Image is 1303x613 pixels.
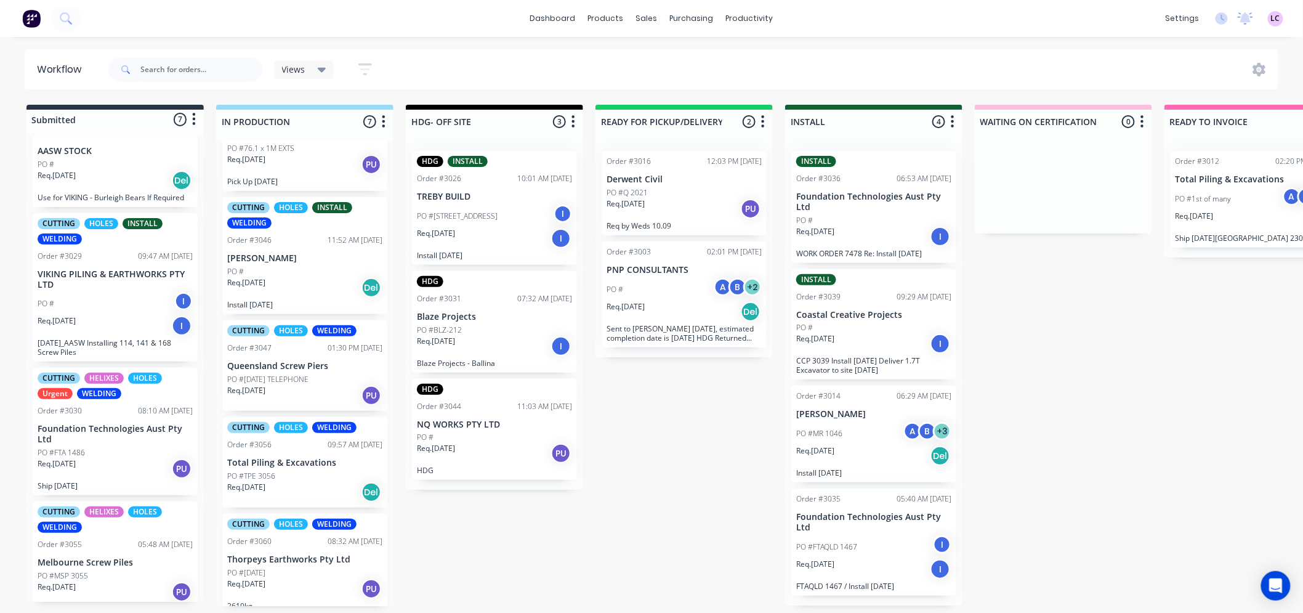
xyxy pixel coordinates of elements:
div: 09:57 AM [DATE] [328,439,382,450]
div: CUTTINGHOLESWELDINGOrder #305609:57 AM [DATE]Total Piling & ExcavationsPO #TPE 3056Req.[DATE]Del [222,417,387,508]
p: Ship [DATE] [38,481,193,490]
div: Order #3036 [796,173,841,184]
input: Search for orders... [140,57,262,82]
span: LC [1271,13,1280,24]
div: CUTTING [38,218,80,229]
div: CUTTING [227,519,270,530]
div: WELDING [227,217,272,229]
div: CUTTING [227,422,270,433]
div: Workflow [37,62,87,77]
p: PO #[DATE] [227,567,265,578]
div: HOLES [274,325,308,336]
div: sales [630,9,664,28]
div: 11:52 AM [DATE] [328,235,382,246]
div: WELDING [312,519,357,530]
div: HELIXES [84,373,124,384]
div: I [930,227,950,246]
div: I [174,292,193,311]
p: PO #1st of many [1176,193,1232,205]
div: HDGOrder #303107:32 AM [DATE]Blaze ProjectsPO #BLZ-212Req.[DATE]IBlaze Projects - Ballina [412,271,577,373]
div: Order #301406:29 AM [DATE][PERSON_NAME]PO #MR 1046AB+3Req.[DATE]DelInstall [DATE] [791,386,956,482]
p: PO # [38,159,54,170]
div: Order #303505:40 AM [DATE]Foundation Technologies Aust Pty LtdPO #FTAQLD 1467IReq.[DATE]IFTAQLD 1... [791,489,956,596]
div: CUTTINGHOLESWELDINGOrder #304701:30 PM [DATE]Queensland Screw PiersPO #[DATE] TELEPHONEReq.[DATE]PU [222,320,387,411]
div: 06:53 AM [DATE] [897,173,951,184]
div: B [728,278,747,296]
p: NQ WORKS PTY LTD [417,420,572,430]
p: Req. [DATE] [607,301,645,312]
div: purchasing [664,9,720,28]
div: I [172,316,192,336]
div: 12:03 PM [DATE] [707,156,762,167]
div: INSTALL [796,274,836,285]
p: Req. [DATE] [227,277,265,288]
p: Req. [DATE] [417,336,455,347]
p: [PERSON_NAME] [227,253,382,264]
p: Req. [DATE] [417,443,455,454]
p: Req. [DATE] [227,482,265,493]
div: CUTTING [227,325,270,336]
div: Order #3031 [417,293,461,304]
div: CUTTINGHOLESINSTALLWELDINGOrder #304611:52 AM [DATE][PERSON_NAME]PO #Req.[DATE]DelInstall [DATE] [222,197,387,314]
p: PO #[DATE] TELEPHONE [227,374,309,385]
div: PU [172,459,192,479]
p: Install [DATE] [227,300,382,309]
div: HOLES [274,422,308,433]
div: I [930,559,950,579]
div: HDG [417,156,443,167]
p: Melbourne Screw Piles [38,558,193,568]
p: Req. [DATE] [38,458,76,469]
div: 11:03 AM [DATE] [517,401,572,412]
div: Order #3044 [417,401,461,412]
div: I [930,334,950,354]
div: WELDING [77,388,121,399]
p: PO #TPE 3056 [227,471,275,482]
p: FTAQLD 1467 / Install [DATE] [796,582,951,591]
p: PNP CONSULTANTS [607,265,762,275]
div: CUTTING [227,202,270,213]
div: Urgent [38,388,73,399]
p: Req. [DATE] [227,578,265,590]
p: Queensland Screw Piers [227,361,382,371]
div: Order #3026 [417,173,461,184]
p: PO #FTA 1486 [38,447,85,458]
div: PU [361,155,381,174]
p: PO #76.1 x 1M EXTS [227,143,294,154]
p: PO #BLZ-212 [417,325,462,336]
p: Req. [DATE] [607,198,645,209]
p: Req. [DATE] [38,170,76,181]
div: settings [1160,9,1206,28]
span: Views [282,63,305,76]
div: Order #3016 [607,156,651,167]
div: I [551,229,571,248]
p: PO # [38,298,54,309]
div: HDGINSTALLOrder #302610:01 AM [DATE]TREBY BUILDPO #[STREET_ADDRESS]IReq.[DATE]IInstall [DATE] [412,151,577,265]
div: Order #3047 [227,343,272,354]
a: dashboard [524,9,582,28]
div: HOLES [128,506,162,518]
p: PO #MR 1046 [796,428,842,439]
div: 08:10 AM [DATE] [138,405,193,416]
div: + 2 [743,278,762,296]
p: Req. [DATE] [796,226,834,237]
div: Order #3060 [227,536,272,547]
div: INSTALL [796,156,836,167]
div: Del [361,278,381,298]
div: PU [741,199,760,219]
div: Del [361,482,381,502]
div: INSTALL [312,202,352,213]
div: 10:01 AM [DATE] [517,173,572,184]
div: WELDING [38,522,82,533]
p: PO #[STREET_ADDRESS] [417,211,498,222]
div: WELDING [38,233,82,245]
p: TREBY BUILD [417,192,572,202]
p: 2610kg [227,601,382,611]
p: Pick Up [DATE] [227,177,382,186]
div: HELIXES [84,506,124,518]
p: PO #Q 2021 [607,187,648,198]
p: Install [DATE] [796,468,951,477]
p: Install [DATE] [417,251,572,260]
div: Open Intercom Messenger [1261,571,1291,601]
div: I [933,535,951,554]
p: Req. [DATE] [796,445,834,457]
